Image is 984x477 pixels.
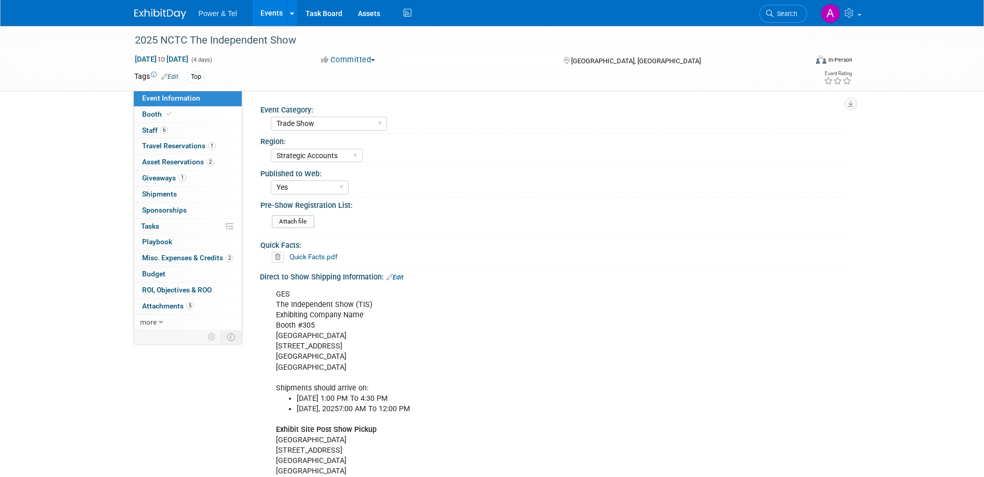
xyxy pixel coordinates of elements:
[134,71,178,83] td: Tags
[260,134,846,147] div: Region:
[199,9,237,18] span: Power & Tel
[134,91,242,106] a: Event Information
[134,155,242,170] a: Asset Reservations2
[141,222,159,230] span: Tasks
[260,269,850,283] div: Direct to Show Shipping Information:
[824,71,852,76] div: Event Rating
[289,252,338,261] a: Quick Facts.pdf
[142,237,172,246] span: Playbook
[142,142,216,150] span: Travel Reservations
[773,10,797,18] span: Search
[386,274,404,281] a: Edit
[134,187,242,202] a: Shipments
[203,330,221,344] td: Personalize Event Tab Strip
[142,174,186,182] span: Giveaways
[142,206,187,214] span: Sponsorships
[134,234,242,250] a: Playbook
[178,174,186,181] span: 1
[134,315,242,330] a: more
[260,237,846,250] div: Quick Facts:
[297,404,730,414] li: [DATE], 20257:00 AM To 12:00 PM
[186,302,194,310] span: 5
[188,72,204,82] div: Top
[746,54,853,69] div: Event Format
[142,254,233,262] span: Misc. Expenses & Credits
[816,55,826,64] img: Format-Inperson.png
[134,138,242,154] a: Travel Reservations1
[142,286,212,294] span: ROI, Objectives & ROO
[208,142,216,150] span: 1
[142,126,168,134] span: Staff
[134,123,242,138] a: Staff6
[142,190,177,198] span: Shipments
[142,270,165,278] span: Budget
[260,198,846,211] div: Pre-Show Registration List:
[220,330,242,344] td: Toggle Event Tabs
[317,54,379,65] button: Committed
[134,266,242,282] a: Budget
[276,425,377,434] b: Exhibit Site Post Show Pickup
[160,126,168,134] span: 6
[134,283,242,298] a: ROI, Objectives & ROO
[140,318,157,326] span: more
[134,171,242,186] a: Giveaways1
[759,5,807,23] a: Search
[134,107,242,122] a: Booth
[134,219,242,234] a: Tasks
[157,55,167,63] span: to
[142,302,194,310] span: Attachments
[260,166,846,179] div: Published to Web:
[161,73,178,80] a: Edit
[134,54,189,64] span: [DATE] [DATE]
[206,158,214,166] span: 2
[821,4,840,23] img: Alina Dorion
[272,254,288,261] a: Delete attachment?
[142,110,174,118] span: Booth
[142,94,200,102] span: Event Information
[131,31,792,50] div: 2025 NCTC The Independent Show
[167,111,172,117] i: Booth reservation complete
[134,299,242,314] a: Attachments5
[297,394,730,404] li: [DATE] 1:00 PM To 4:30 PM
[260,102,846,115] div: Event Category:
[134,9,186,19] img: ExhibitDay
[571,57,701,65] span: [GEOGRAPHIC_DATA], [GEOGRAPHIC_DATA]
[142,158,214,166] span: Asset Reservations
[134,250,242,266] a: Misc. Expenses & Credits2
[190,57,212,63] span: (4 days)
[226,254,233,262] span: 2
[134,203,242,218] a: Sponsorships
[828,56,852,64] div: In-Person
